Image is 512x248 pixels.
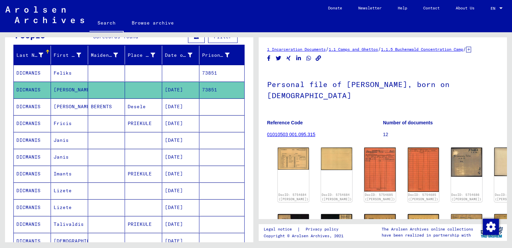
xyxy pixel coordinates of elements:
mat-cell: [DATE] [162,166,199,182]
a: Search [89,15,124,32]
mat-cell: DICMANIS [14,149,51,165]
h1: Personal file of [PERSON_NAME], born on [DEMOGRAPHIC_DATA] [267,69,499,110]
img: 001.jpg [278,148,309,170]
p: Copyright © Arolsen Archives, 2021 [264,233,346,239]
mat-header-cell: Place of Birth [125,46,162,65]
mat-cell: DICMANIS [14,115,51,132]
mat-cell: Lizete [51,182,88,199]
span: / [326,46,329,52]
mat-cell: Janis [51,149,88,165]
div: First Name [54,52,81,59]
mat-cell: [DATE] [162,98,199,115]
mat-cell: Talivaldis [51,216,88,233]
a: Legal notice [264,226,297,233]
a: 1 Incarceration Documents [267,47,326,52]
mat-header-cell: Last Name [14,46,51,65]
p: The Arolsen Archives online collections [382,226,473,232]
mat-cell: [PERSON_NAME] [51,98,88,115]
mat-cell: DICMANIS [14,132,51,149]
mat-cell: Desele [125,98,162,115]
div: First Name [54,50,89,60]
button: Share on WhatsApp [305,54,312,63]
div: Date of Birth [165,52,192,59]
div: | [264,226,346,233]
div: Place of Birth [128,52,155,59]
img: 002.jpg [408,148,439,192]
a: DocID: 5754684 ([PERSON_NAME]) [278,193,309,201]
mat-cell: DICMANIS [14,65,51,81]
div: Maiden Name [91,52,118,59]
button: Copy link [315,54,322,63]
mat-cell: DICMANIS [14,98,51,115]
mat-cell: [DATE] [162,182,199,199]
mat-cell: 73851 [199,82,244,98]
img: yv_logo.png [479,224,504,241]
a: 1.1 Camps and Ghettos [329,47,378,52]
div: Last Name [16,52,43,59]
b: Reference Code [267,120,303,125]
p: 12 [383,131,499,138]
mat-cell: [DATE] [162,132,199,149]
span: records found [99,34,138,40]
mat-cell: [DATE] [162,149,199,165]
mat-cell: PRIEKULE [125,216,162,233]
img: 001.jpg [451,148,482,176]
div: Place of Birth [128,50,164,60]
mat-cell: [PERSON_NAME] [51,82,88,98]
a: DocID: 5754684 ([PERSON_NAME]) [322,193,352,201]
mat-cell: DICMANIS [14,199,51,216]
mat-cell: [DATE] [162,216,199,233]
mat-cell: DICMANIS [14,166,51,182]
mat-cell: Feliks [51,65,88,81]
a: 01010503 001.095.315 [267,132,315,137]
div: Prisoner # [202,52,230,59]
mat-header-cell: Prisoner # [199,46,244,65]
img: 002.jpg [321,148,352,170]
mat-cell: Lizete [51,199,88,216]
mat-cell: 73851 [199,65,244,81]
a: DocID: 5754685 ([PERSON_NAME]) [365,193,395,201]
mat-cell: [DATE] [162,82,199,98]
mat-cell: [DATE] [162,115,199,132]
mat-cell: PRIEKULE [125,166,162,182]
img: Arolsen_neg.svg [5,6,84,23]
div: Date of Birth [165,50,201,60]
button: Share on Xing [285,54,292,63]
p: have been realized in partnership with [382,232,473,238]
button: Share on LinkedIn [295,54,302,63]
a: Privacy policy [300,226,346,233]
mat-cell: DICMANIS [14,82,51,98]
div: Maiden Name [91,50,127,60]
span: / [463,46,466,52]
a: DocID: 5754686 ([PERSON_NAME]) [451,193,482,201]
a: DocID: 5754685 ([PERSON_NAME]) [408,193,438,201]
mat-cell: [DATE] [162,199,199,216]
mat-cell: Imants [51,166,88,182]
span: Filter [214,34,232,40]
mat-header-cell: Maiden Name [88,46,125,65]
div: Last Name [16,50,52,60]
span: EN [491,6,498,11]
mat-header-cell: Date of Birth [162,46,199,65]
mat-header-cell: First Name [51,46,88,65]
mat-cell: PRIEKULE [125,115,162,132]
mat-cell: DICMANIS [14,182,51,199]
mat-cell: Fricis [51,115,88,132]
button: Share on Facebook [265,54,272,63]
a: 1.1.5 Buchenwald Concentration Camp [381,47,463,52]
a: Browse archive [124,15,182,31]
img: Change consent [483,219,499,235]
mat-cell: BERENTS [88,98,125,115]
mat-cell: Janis [51,132,88,149]
img: 001.jpg [451,214,482,236]
span: 38 [93,34,99,40]
button: Share on Twitter [275,54,282,63]
span: / [378,46,381,52]
mat-cell: DICMANIS [14,216,51,233]
div: Prisoner # [202,50,238,60]
b: Number of documents [383,120,433,125]
img: 001.jpg [364,148,395,192]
